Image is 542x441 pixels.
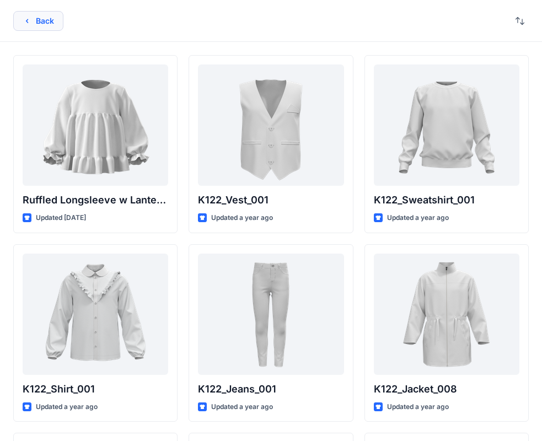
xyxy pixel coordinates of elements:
a: Ruffled Longsleeve w Lantern Sleeve [23,64,168,186]
p: K122_Jacket_008 [374,381,519,397]
p: Ruffled Longsleeve w Lantern Sleeve [23,192,168,208]
p: Updated a year ago [36,401,98,413]
p: K122_Jeans_001 [198,381,344,397]
button: Back [13,11,63,31]
a: K122_Sweatshirt_001 [374,64,519,186]
p: K122_Vest_001 [198,192,344,208]
p: K122_Sweatshirt_001 [374,192,519,208]
a: K122_Jeans_001 [198,254,344,375]
p: Updated [DATE] [36,212,86,224]
p: Updated a year ago [211,401,273,413]
a: K122_Shirt_001 [23,254,168,375]
p: K122_Shirt_001 [23,381,168,397]
a: K122_Jacket_008 [374,254,519,375]
p: Updated a year ago [387,212,449,224]
p: Updated a year ago [211,212,273,224]
a: K122_Vest_001 [198,64,344,186]
p: Updated a year ago [387,401,449,413]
